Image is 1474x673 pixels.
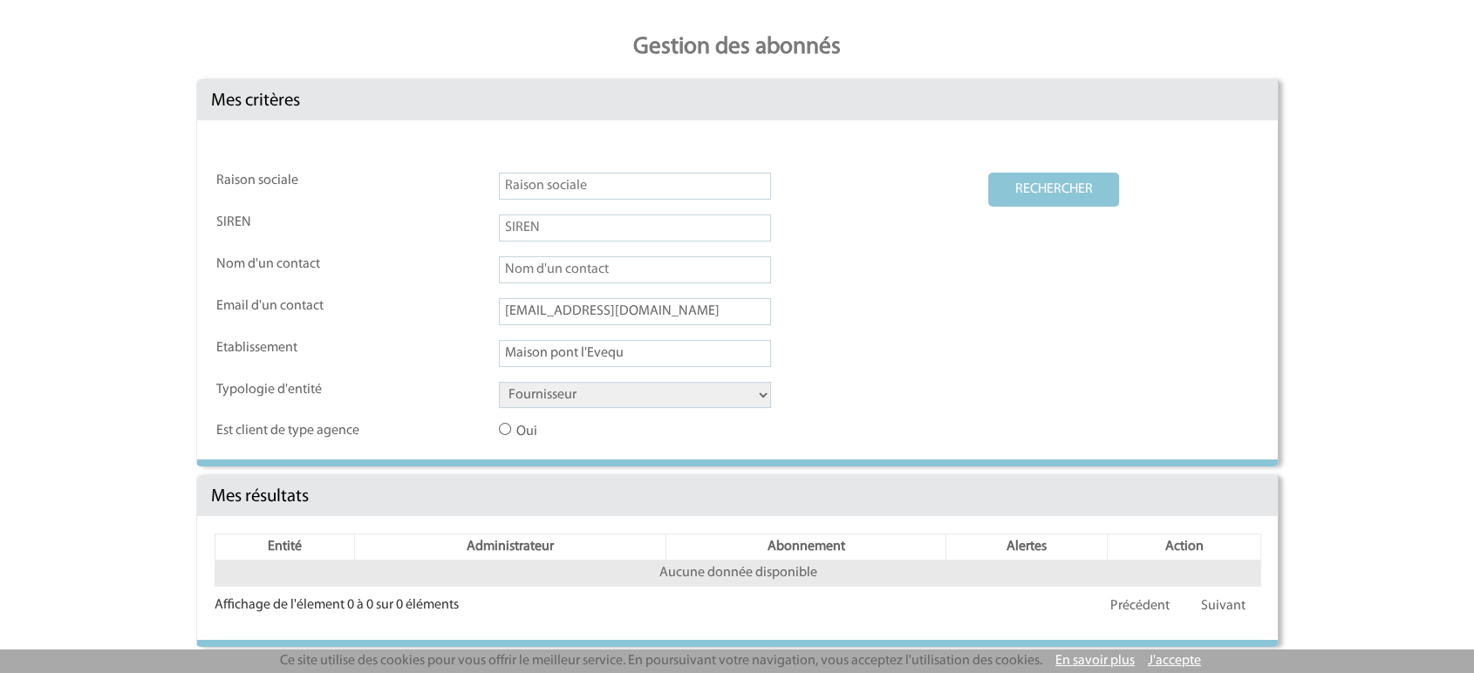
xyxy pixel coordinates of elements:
[197,476,1278,516] div: Mes résultats
[216,382,373,398] label: Typologie d'entité
[280,654,1042,668] span: Ce site utilise des cookies pour vous offrir le meilleur service. En poursuivant votre navigation...
[499,298,771,325] input: Email d'un contact
[499,173,771,200] input: Raison sociale
[666,534,946,561] th: Abonnement: activer pour trier la colonne par ordre croissant
[499,423,656,440] label: Oui
[499,340,771,367] input: Etablissement
[215,587,459,614] div: Affichage de l'élement 0 à 0 sur 0 éléments
[499,256,771,283] input: Nom d'un contact
[216,340,373,357] label: Etablissement
[216,423,373,439] label: Est client de type agence
[216,298,373,315] label: Email d'un contact
[1186,590,1260,622] a: Suivant
[188,17,1286,79] p: Gestion des abonnés
[216,256,373,273] label: Nom d'un contact
[216,214,373,231] label: SIREN
[1095,590,1184,622] a: Précédent
[197,80,1278,120] div: Mes critères
[215,534,355,561] th: Entité: activer pour trier la colonne par ordre décroissant
[354,534,665,561] th: Administrateur: activer pour trier la colonne par ordre croissant
[215,561,1261,587] td: Aucune donnée disponible
[1055,654,1135,668] a: En savoir plus
[216,173,373,189] label: Raison sociale
[946,534,1108,561] th: Alertes: activer pour trier la colonne par ordre croissant
[499,214,771,241] input: SIREN
[988,173,1119,207] button: RECHERCHER
[1108,534,1261,561] th: Action: activer pour trier la colonne par ordre croissant
[1148,654,1201,668] a: J'accepte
